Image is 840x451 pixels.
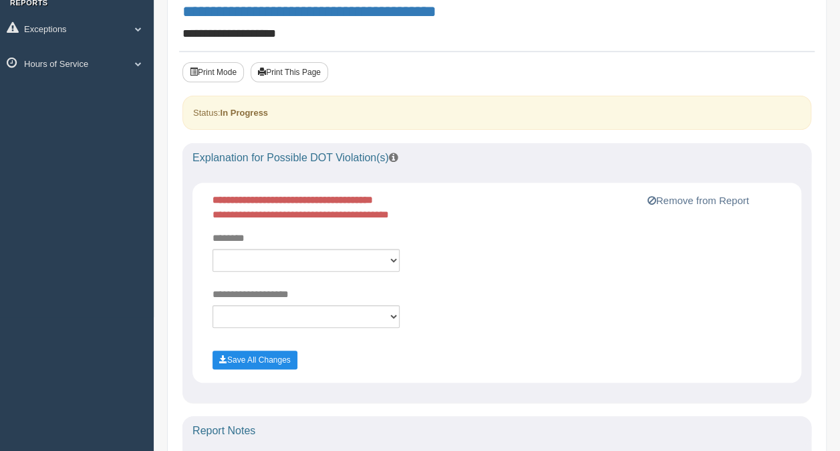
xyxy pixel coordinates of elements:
[251,62,328,82] button: Print This Page
[643,193,752,209] button: Remove from Report
[182,143,811,173] div: Explanation for Possible DOT Violation(s)
[182,96,811,130] div: Status:
[213,351,297,369] button: Save
[220,108,268,118] strong: In Progress
[182,416,811,446] div: Report Notes
[182,62,244,82] button: Print Mode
